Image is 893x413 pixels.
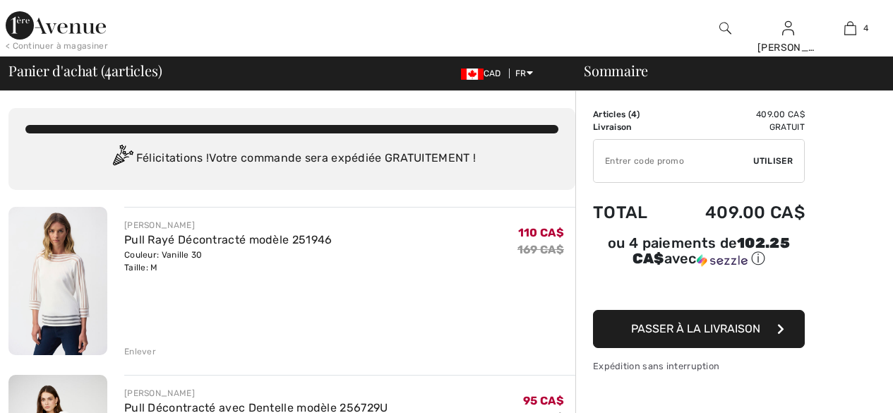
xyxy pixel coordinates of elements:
td: Livraison [593,121,668,133]
span: 4 [104,60,112,78]
span: 4 [631,109,637,119]
div: < Continuer à magasiner [6,40,108,52]
td: 409.00 CA$ [668,188,805,237]
div: [PERSON_NAME] [124,219,332,232]
a: Pull Rayé Décontracté modèle 251946 [124,233,332,246]
td: 409.00 CA$ [668,108,805,121]
iframe: PayPal-paypal [593,273,805,305]
img: Pull Rayé Décontracté modèle 251946 [8,207,107,355]
span: Passer à la livraison [631,322,760,335]
div: ou 4 paiements de102.25 CA$avecSezzle Cliquez pour en savoir plus sur Sezzle [593,237,805,273]
img: Sezzle [697,254,748,267]
a: Se connecter [782,21,794,35]
span: 102.25 CA$ [633,234,790,267]
div: ou 4 paiements de avec [593,237,805,268]
div: [PERSON_NAME] [124,387,388,400]
span: 110 CA$ [518,226,564,239]
td: Total [593,188,668,237]
td: Gratuit [668,121,805,133]
img: 1ère Avenue [6,11,106,40]
img: Congratulation2.svg [108,145,136,173]
span: 4 [863,22,868,35]
img: Mon panier [844,20,856,37]
div: Enlever [124,345,156,358]
span: Panier d'achat ( articles) [8,64,162,78]
span: Utiliser [753,155,793,167]
s: 169 CA$ [517,243,564,256]
span: CAD [461,68,507,78]
img: recherche [719,20,731,37]
a: 4 [820,20,881,37]
div: Expédition sans interruption [593,359,805,373]
img: Mes infos [782,20,794,37]
input: Code promo [594,140,753,182]
iframe: Ouvre un widget dans lequel vous pouvez trouver plus d’informations [803,371,879,406]
img: Canadian Dollar [461,68,484,80]
div: Couleur: Vanille 30 Taille: M [124,249,332,274]
div: Sommaire [567,64,885,78]
span: FR [515,68,533,78]
div: [PERSON_NAME] [757,40,819,55]
td: Articles ( ) [593,108,668,121]
span: 95 CA$ [523,394,564,407]
div: Félicitations ! Votre commande sera expédiée GRATUITEMENT ! [25,145,558,173]
button: Passer à la livraison [593,310,805,348]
